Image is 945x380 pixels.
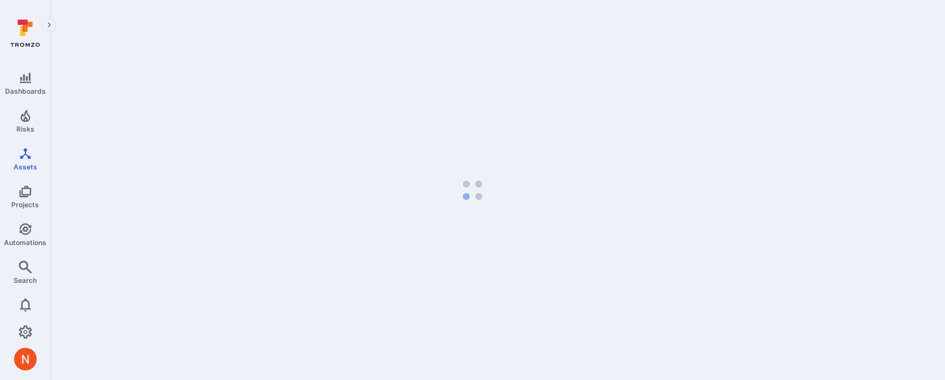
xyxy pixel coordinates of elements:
div: Neeren Patki [14,348,37,370]
span: Assets [14,163,37,171]
span: Projects [11,200,39,209]
img: ACg8ocIprwjrgDQnDsNSk9Ghn5p5-B8DpAKWoJ5Gi9syOE4K59tr4Q=s96-c [14,348,37,370]
span: Dashboards [5,87,46,95]
i: Expand navigation menu [45,20,53,30]
span: Risks [16,125,34,133]
span: Automations [4,238,46,247]
button: Expand navigation menu [42,18,56,32]
span: Search [14,276,37,285]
